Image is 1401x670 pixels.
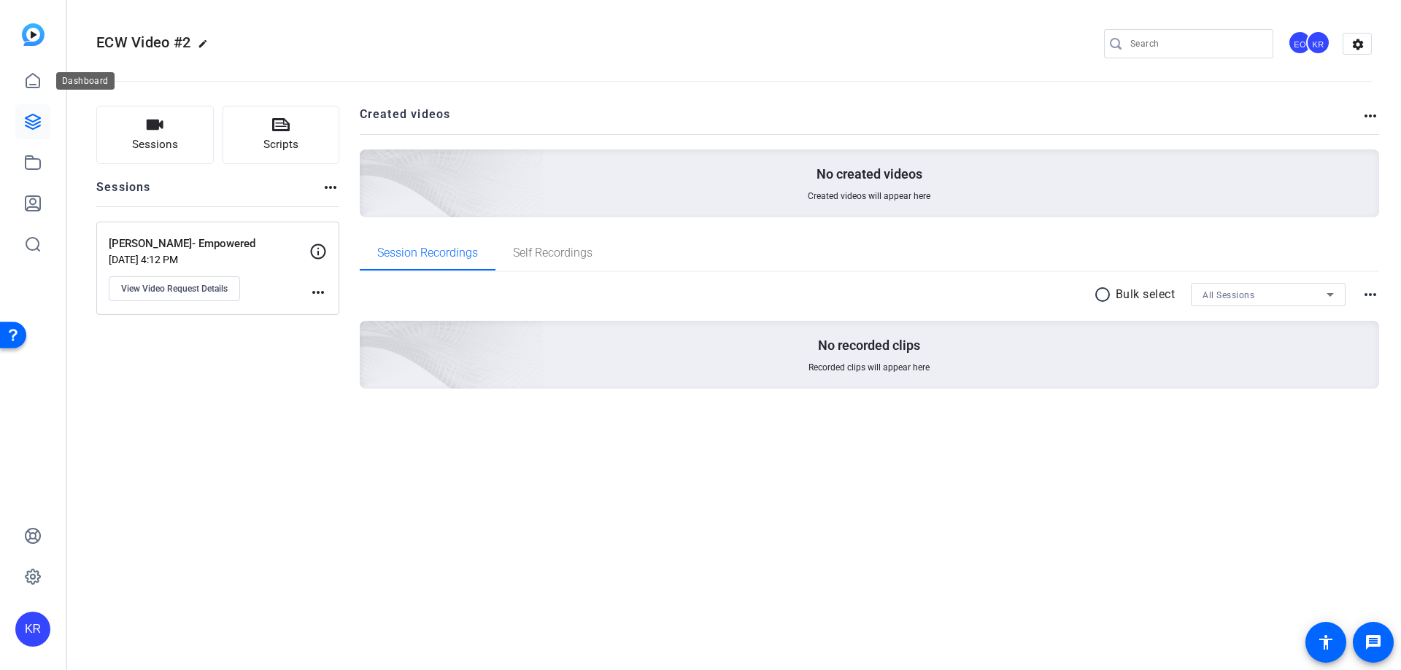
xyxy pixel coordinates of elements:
span: Self Recordings [513,247,593,259]
span: ECW Video #2 [96,34,190,51]
ngx-avatar: Korah Robinson [1306,31,1332,56]
button: Scripts [223,106,340,164]
span: Scripts [263,136,298,153]
mat-icon: more_horiz [1362,107,1379,125]
mat-icon: accessibility [1317,634,1335,651]
div: Dashboard [56,72,115,90]
span: View Video Request Details [121,283,228,295]
mat-icon: more_horiz [309,284,327,301]
h2: Sessions [96,179,151,206]
span: Sessions [132,136,178,153]
mat-icon: more_horiz [1362,286,1379,303]
mat-icon: settings [1343,34,1373,55]
mat-icon: edit [198,39,215,56]
div: KR [1306,31,1330,55]
mat-icon: message [1365,634,1382,651]
h2: Created videos [360,106,1362,134]
button: Sessions [96,106,214,164]
p: Bulk select [1116,286,1176,303]
p: [PERSON_NAME]- Empowered [109,235,309,252]
p: No created videos [817,165,922,183]
span: All Sessions [1203,290,1254,300]
input: Search [1130,35,1262,52]
img: embarkstudio-empty-session.png [196,176,544,493]
span: Created videos will appear here [808,190,930,202]
div: EO [1288,31,1312,55]
div: KR [15,612,50,647]
button: View Video Request Details [109,276,240,301]
span: Session Recordings [377,247,478,259]
ngx-avatar: Eloisa Orozco [1288,31,1313,56]
span: Recorded clips will appear here [808,362,930,373]
p: [DATE] 4:12 PM [109,254,309,265]
mat-icon: radio_button_unchecked [1094,286,1116,303]
p: No recorded clips [818,337,920,354]
img: Creted videos background [196,5,544,322]
img: blue-gradient.svg [22,23,45,46]
mat-icon: more_horiz [322,179,339,196]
